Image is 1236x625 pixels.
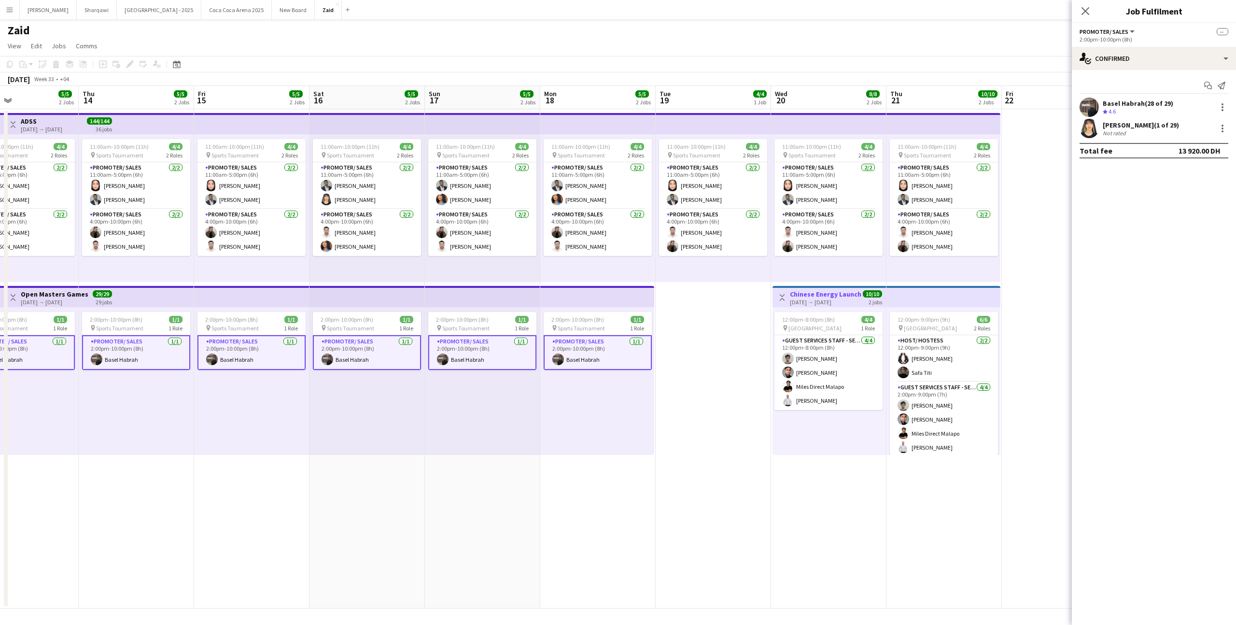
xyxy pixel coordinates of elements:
[520,99,535,106] div: 2 Jobs
[405,99,420,106] div: 2 Jobs
[890,139,998,256] app-job-card: 11:00am-10:00pm (11h)4/4 Sports Tournament2 RolesPromoter/ Sales2/211:00am-5:00pm (6h)[PERSON_NAM...
[82,139,190,256] app-job-card: 11:00am-10:00pm (11h)4/4 Sports Tournament2 RolesPromoter/ Sales2/211:00am-5:00pm (6h)[PERSON_NAM...
[551,316,604,323] span: 2:00pm-10:00pm (8h)
[290,99,305,106] div: 2 Jobs
[782,143,841,150] span: 11:00am-10:00pm (11h)
[790,290,862,298] h3: Chinese Energy Launch Event
[442,152,490,159] span: Sports Tournament
[315,0,342,19] button: Zaid
[174,99,189,106] div: 2 Jobs
[281,152,298,159] span: 2 Roles
[96,125,112,133] div: 36 jobs
[197,162,306,209] app-card-role: Promoter/ Sales2/211:00am-5:00pm (6h)[PERSON_NAME][PERSON_NAME]
[746,143,759,150] span: 4/4
[82,335,190,370] app-card-role: Promoter/ Sales1/12:00pm-10:00pm (8h)Basel Habrah
[428,335,536,370] app-card-role: Promoter/ Sales1/12:00pm-10:00pm (8h)Basel Habrah
[59,99,74,106] div: 2 Jobs
[284,143,298,150] span: 4/4
[978,90,997,98] span: 10/10
[321,143,379,150] span: 11:00am-10:00pm (11h)
[397,152,413,159] span: 2 Roles
[659,162,767,209] app-card-role: Promoter/ Sales2/211:00am-5:00pm (6h)[PERSON_NAME][PERSON_NAME]
[861,325,875,332] span: 1 Role
[21,298,88,306] div: [DATE] → [DATE]
[898,316,950,323] span: 12:00pm-9:00pm (9h)
[90,143,149,150] span: 11:00am-10:00pm (11h)
[904,325,957,332] span: [GEOGRAPHIC_DATA]
[428,139,536,256] app-job-card: 11:00am-10:00pm (11h)4/4 Sports Tournament2 RolesPromoter/ Sales2/211:00am-5:00pm (6h)[PERSON_NAM...
[890,209,998,256] app-card-role: Promoter/ Sales2/24:00pm-10:00pm (6h)[PERSON_NAME][PERSON_NAME]
[166,152,183,159] span: 2 Roles
[8,23,30,38] h1: Zaid
[660,89,671,98] span: Tue
[1109,108,1116,115] span: 4.6
[96,152,143,159] span: Sports Tournament
[890,312,998,455] app-job-card: 12:00pm-9:00pm (9h)6/6 [GEOGRAPHIC_DATA]2 RolesHost/ Hostess2/212:00pm-9:00pm (9h)[PERSON_NAME]Sa...
[544,139,652,256] app-job-card: 11:00am-10:00pm (11h)4/4 Sports Tournament2 RolesPromoter/ Sales2/211:00am-5:00pm (6h)[PERSON_NAM...
[520,90,534,98] span: 5/5
[31,42,42,50] span: Edit
[90,316,142,323] span: 2:00pm-10:00pm (8h)
[48,40,70,52] a: Jobs
[774,209,883,256] app-card-role: Promoter/ Sales2/24:00pm-10:00pm (6h)[PERSON_NAME][PERSON_NAME]
[312,95,324,106] span: 16
[774,139,883,256] app-job-card: 11:00am-10:00pm (11h)4/4 Sports Tournament2 RolesPromoter/ Sales2/211:00am-5:00pm (6h)[PERSON_NAM...
[82,312,190,370] app-job-card: 2:00pm-10:00pm (8h)1/1 Sports Tournament1 RolePromoter/ Sales1/12:00pm-10:00pm (8h)Basel Habrah
[544,312,652,370] div: 2:00pm-10:00pm (8h)1/1 Sports Tournament1 RolePromoter/ Sales1/12:00pm-10:00pm (8h)Basel Habrah
[1072,5,1236,17] h3: Job Fulfilment
[636,99,651,106] div: 2 Jobs
[205,316,258,323] span: 2:00pm-10:00pm (8h)
[51,152,67,159] span: 2 Roles
[313,312,421,370] app-job-card: 2:00pm-10:00pm (8h)1/1 Sports Tournament1 RolePromoter/ Sales1/12:00pm-10:00pm (8h)Basel Habrah
[790,298,862,306] div: [DATE] → [DATE]
[197,312,306,370] div: 2:00pm-10:00pm (8h)1/1 Sports Tournament1 RolePromoter/ Sales1/12:00pm-10:00pm (8h)Basel Habrah
[82,209,190,256] app-card-role: Promoter/ Sales2/24:00pm-10:00pm (6h)[PERSON_NAME][PERSON_NAME]
[313,139,421,256] div: 11:00am-10:00pm (11h)4/4 Sports Tournament2 RolesPromoter/ Sales2/211:00am-5:00pm (6h)[PERSON_NAM...
[400,143,413,150] span: 4/4
[313,89,324,98] span: Sat
[87,117,112,125] span: 144/144
[429,89,440,98] span: Sun
[21,290,88,298] h3: Open Masters Games
[442,325,490,332] span: Sports Tournament
[313,335,421,370] app-card-role: Promoter/ Sales1/12:00pm-10:00pm (8h)Basel Habrah
[211,325,259,332] span: Sports Tournament
[428,162,536,209] app-card-role: Promoter/ Sales2/211:00am-5:00pm (6h)[PERSON_NAME][PERSON_NAME]
[83,89,95,98] span: Thu
[659,139,767,256] app-job-card: 11:00am-10:00pm (11h)4/4 Sports Tournament2 RolesPromoter/ Sales2/211:00am-5:00pm (6h)[PERSON_NAM...
[977,316,990,323] span: 6/6
[551,143,610,150] span: 11:00am-10:00pm (11h)
[1103,129,1128,137] div: Not rated
[21,126,62,133] div: [DATE] → [DATE]
[635,90,649,98] span: 5/5
[866,90,880,98] span: 8/8
[289,90,303,98] span: 5/5
[775,89,787,98] span: Wed
[898,143,956,150] span: 11:00am-10:00pm (11h)
[774,312,883,410] app-job-card: 12:00pm-8:00pm (8h)4/4 [GEOGRAPHIC_DATA]1 RoleGuest Services Staff - Senior4/412:00pm-8:00pm (8h)...
[82,162,190,209] app-card-role: Promoter/ Sales2/211:00am-5:00pm (6h)[PERSON_NAME][PERSON_NAME]
[4,40,25,52] a: View
[117,0,201,19] button: [GEOGRAPHIC_DATA] - 2025
[169,325,183,332] span: 1 Role
[405,90,418,98] span: 5/5
[1217,28,1228,35] span: --
[1080,28,1136,35] button: Promoter/ Sales
[544,335,652,370] app-card-role: Promoter/ Sales1/12:00pm-10:00pm (8h)Basel Habrah
[631,143,644,150] span: 4/4
[512,152,529,159] span: 2 Roles
[197,139,306,256] app-job-card: 11:00am-10:00pm (11h)4/4 Sports Tournament2 RolesPromoter/ Sales2/211:00am-5:00pm (6h)[PERSON_NAM...
[205,143,264,150] span: 11:00am-10:00pm (11h)
[60,75,69,83] div: +04
[1080,28,1128,35] span: Promoter/ Sales
[974,325,990,332] span: 2 Roles
[515,316,529,323] span: 1/1
[1080,36,1228,43] div: 2:00pm-10:00pm (8h)
[1103,121,1179,129] div: [PERSON_NAME] (1 of 29)
[544,209,652,256] app-card-role: Promoter/ Sales2/24:00pm-10:00pm (6h)[PERSON_NAME][PERSON_NAME]
[27,40,46,52] a: Edit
